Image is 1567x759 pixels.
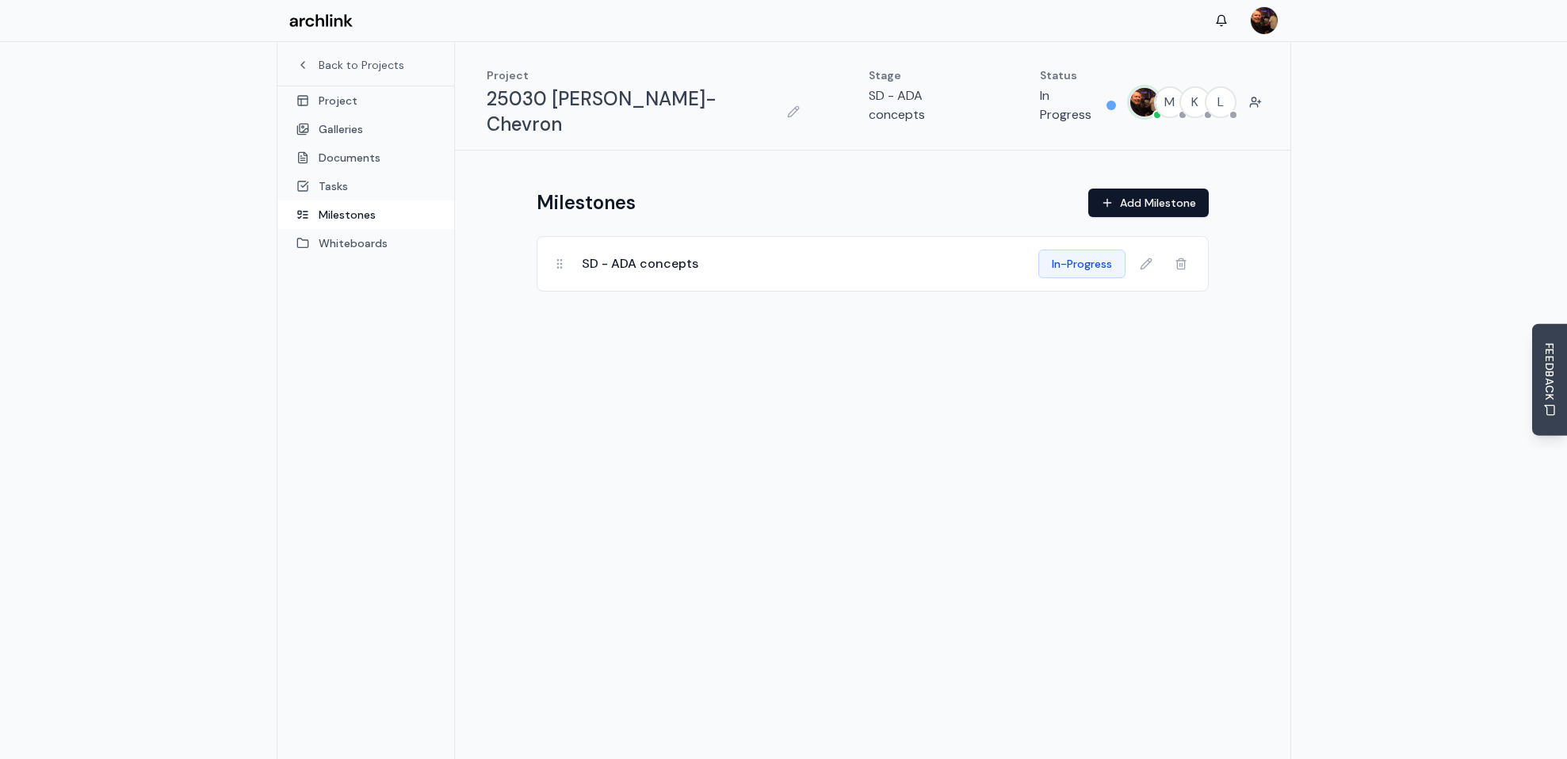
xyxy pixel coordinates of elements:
span: FEEDBACK [1542,343,1557,401]
a: Whiteboards [277,229,454,257]
h1: 25030 [PERSON_NAME]-Chevron [487,86,775,137]
button: in-progress [1038,250,1126,278]
span: L [1206,88,1235,116]
img: Archlink [289,14,353,28]
button: K [1179,86,1211,118]
a: Tasks [277,172,454,200]
a: Galleries [277,115,454,143]
p: Project [487,67,806,83]
p: Status [1040,67,1116,83]
img: MARC JONES [1251,7,1278,34]
a: Documents [277,143,454,172]
a: Milestones [277,200,454,229]
span: K [1181,88,1210,116]
p: SD - ADA concepts [869,86,977,124]
img: MARC JONES [1130,88,1159,116]
p: Stage [869,67,977,83]
button: L [1205,86,1236,118]
button: MARC JONES [1129,86,1160,118]
button: M [1154,86,1186,118]
a: Project [277,86,454,115]
button: Send Feedback [1532,324,1567,436]
p: In Progress [1040,86,1100,124]
span: M [1156,88,1184,116]
h1: Milestones [537,190,636,215]
a: Back to Projects [296,57,435,73]
h3: SD - ADA concepts [582,254,698,273]
button: Add Milestone [1088,189,1209,217]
